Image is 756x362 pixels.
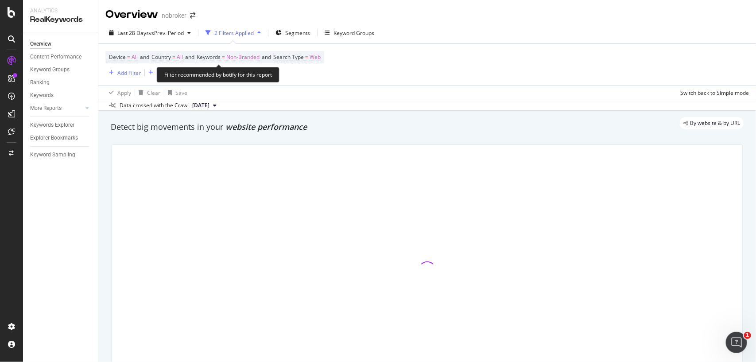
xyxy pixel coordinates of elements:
[680,117,744,129] div: legacy label
[189,100,220,111] button: [DATE]
[105,86,131,100] button: Apply
[30,39,92,49] a: Overview
[117,29,149,37] span: Last 28 Days
[192,101,209,109] span: 2025 Sep. 1st
[177,51,183,63] span: All
[30,104,62,113] div: More Reports
[726,332,747,353] iframe: Intercom live chat
[30,52,81,62] div: Content Performance
[30,133,78,143] div: Explorer Bookmarks
[310,51,321,63] span: Web
[30,65,70,74] div: Keyword Groups
[30,78,50,87] div: Ranking
[305,53,308,61] span: =
[145,67,197,78] button: Add Filter Group
[120,101,189,109] div: Data crossed with the Crawl
[30,121,74,130] div: Keywords Explorer
[30,104,83,113] a: More Reports
[214,29,254,37] div: 2 Filters Applied
[30,150,92,160] a: Keyword Sampling
[30,91,54,100] div: Keywords
[190,12,195,19] div: arrow-right-arrow-left
[105,26,194,40] button: Last 28 DaysvsPrev. Period
[117,89,131,97] div: Apply
[30,39,51,49] div: Overview
[744,332,751,339] span: 1
[140,53,149,61] span: and
[30,121,92,130] a: Keywords Explorer
[30,65,92,74] a: Keyword Groups
[222,53,225,61] span: =
[30,91,92,100] a: Keywords
[117,69,141,77] div: Add Filter
[333,29,374,37] div: Keyword Groups
[157,67,279,82] div: Filter recommended by botify for this report
[30,78,92,87] a: Ranking
[273,53,304,61] span: Search Type
[202,26,264,40] button: 2 Filters Applied
[680,89,749,97] div: Switch back to Simple mode
[132,51,138,63] span: All
[135,86,160,100] button: Clear
[272,26,314,40] button: Segments
[162,11,186,20] div: nobroker
[321,26,378,40] button: Keyword Groups
[690,121,740,126] span: By website & by URL
[175,89,187,97] div: Save
[105,7,158,22] div: Overview
[285,29,310,37] span: Segments
[226,51,260,63] span: Non-Branded
[109,53,126,61] span: Device
[185,53,194,61] span: and
[164,86,187,100] button: Save
[30,7,91,15] div: Analytics
[677,86,749,100] button: Switch back to Simple mode
[197,53,221,61] span: Keywords
[127,53,130,61] span: =
[147,89,160,97] div: Clear
[30,52,92,62] a: Content Performance
[151,53,171,61] span: Country
[30,15,91,25] div: RealKeywords
[262,53,271,61] span: and
[149,29,184,37] span: vs Prev. Period
[30,133,92,143] a: Explorer Bookmarks
[172,53,175,61] span: =
[105,67,141,78] button: Add Filter
[30,150,75,160] div: Keyword Sampling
